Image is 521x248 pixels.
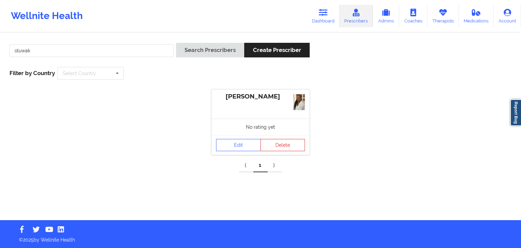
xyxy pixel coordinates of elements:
[176,43,244,57] button: Search Prescribers
[268,159,282,172] a: Next item
[293,94,305,110] img: 2b343fb7-b09a-40f7-988b-31535bbd69d7_4ee70ac6-1eac-4fe6-8d02-2b5b742faeacIMG_1100.jpeg
[494,5,521,27] a: Account
[340,5,373,27] a: Prescribers
[427,5,459,27] a: Therapists
[239,159,282,172] div: Pagination Navigation
[399,5,427,27] a: Coaches
[63,71,96,76] div: Select Country
[244,43,309,57] button: Create Prescriber
[9,44,174,57] input: Search Keywords
[253,159,268,172] a: 1
[216,139,261,151] a: Edit
[459,5,494,27] a: Medications
[373,5,399,27] a: Admins
[211,119,310,135] div: No rating yet
[239,159,253,172] a: Previous item
[510,99,521,126] a: Report Bug
[216,93,305,101] div: [PERSON_NAME]
[14,232,507,243] p: © 2025 by Wellnite Health
[9,70,55,76] span: Filter by Country
[307,5,340,27] a: Dashboard
[260,139,305,151] button: Delete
